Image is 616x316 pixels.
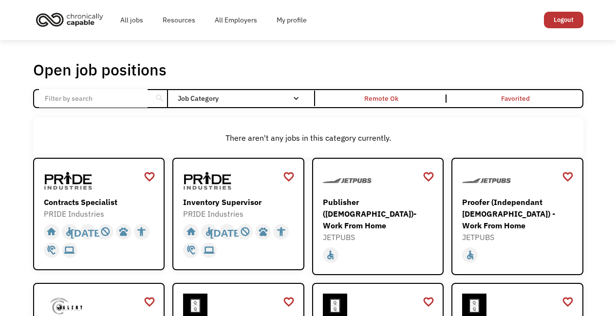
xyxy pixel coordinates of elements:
a: favorite_border [144,169,155,184]
a: favorite_border [423,169,434,184]
a: Resources [153,4,205,36]
div: accessible [325,248,336,262]
a: favorite_border [283,169,295,184]
div: PRIDE Industries [44,208,157,220]
div: home [46,224,56,239]
div: JETPUBS [462,231,575,243]
a: All jobs [111,4,153,36]
a: favorite_border [562,169,574,184]
div: accessibility [276,224,286,239]
h1: Open job positions [33,60,167,79]
div: accessibility [136,224,147,239]
a: PRIDE IndustriesContracts SpecialistPRIDE Industrieshomeaccessible[DATE]not_interestedpetsaccessi... [33,158,165,270]
img: Chronically Capable logo [33,9,106,30]
a: Favorited [448,90,582,107]
div: Contracts Specialist [44,196,157,208]
div: Job Category [178,95,309,102]
div: accessible [465,248,475,262]
div: home [186,224,196,239]
form: Email Form [33,89,583,108]
a: JETPUBSPublisher ([DEMOGRAPHIC_DATA])- Work From HomeJETPUBSaccessible [312,158,444,275]
a: Remote Ok [315,90,448,107]
a: favorite_border [144,295,155,309]
div: not_interested [240,224,250,239]
div: accessible [204,224,214,239]
div: not_interested [100,224,111,239]
img: JETPUBS [462,168,511,193]
a: favorite_border [283,295,295,309]
div: [DATE] [210,224,244,239]
a: JETPUBSProofer (Independant [DEMOGRAPHIC_DATA]) - Work From HomeJETPUBSaccessible [451,158,583,275]
div: [DATE] [71,224,104,239]
div: computer [204,243,214,258]
a: home [33,9,111,30]
a: Logout [544,12,583,28]
img: PRIDE Industries [183,168,232,193]
a: All Employers [205,4,267,36]
div: JETPUBS [323,231,436,243]
div: pets [118,224,129,239]
a: My profile [267,4,317,36]
div: Remote Ok [364,93,398,104]
div: search [155,91,164,106]
a: PRIDE IndustriesInventory SupervisorPRIDE Industrieshomeaccessible[DATE]not_interestedpetsaccessi... [172,158,304,270]
div: Proofer (Independant [DEMOGRAPHIC_DATA]) - Work From Home [462,196,575,231]
div: Job Category [178,91,309,106]
div: accessible [64,224,75,239]
img: JETPUBS [323,168,372,193]
div: hearing [186,243,196,258]
div: Inventory Supervisor [183,196,296,208]
div: pets [258,224,268,239]
div: Publisher ([DEMOGRAPHIC_DATA])- Work From Home [323,196,436,231]
div: computer [64,243,75,258]
div: hearing [46,243,56,258]
img: PRIDE Industries [44,168,93,193]
a: favorite_border [562,295,574,309]
input: Filter by search [39,89,148,108]
div: There aren't any jobs in this category currently. [38,132,579,144]
div: PRIDE Industries [183,208,296,220]
a: favorite_border [423,295,434,309]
